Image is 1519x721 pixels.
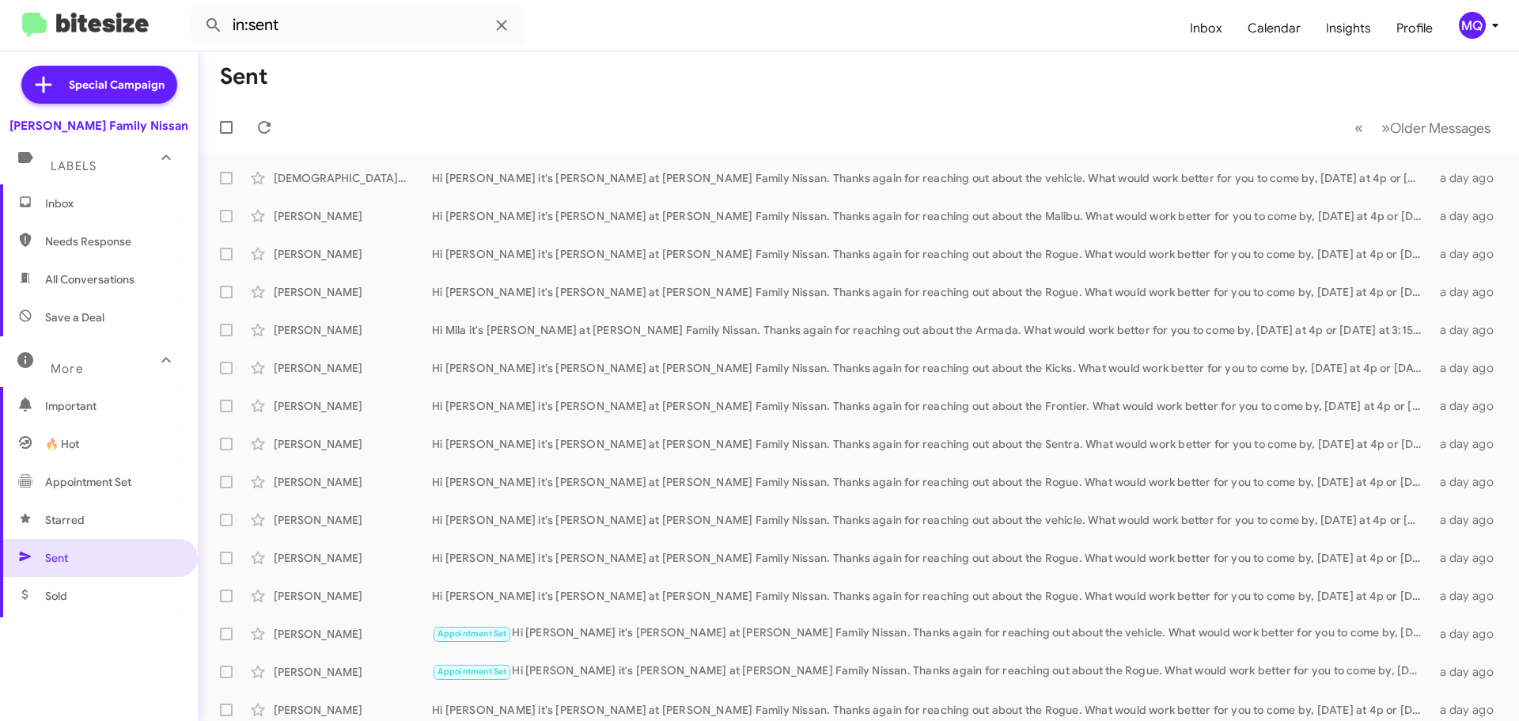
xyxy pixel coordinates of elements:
[9,118,188,134] div: [PERSON_NAME] Family Nissan
[432,208,1430,224] div: Hi [PERSON_NAME] it's [PERSON_NAME] at [PERSON_NAME] Family Nissan. Thanks again for reaching out...
[274,170,432,186] div: [DEMOGRAPHIC_DATA][PERSON_NAME]
[432,624,1430,643] div: Hi [PERSON_NAME] it's [PERSON_NAME] at [PERSON_NAME] Family Nissan. Thanks again for reaching out...
[1430,588,1506,604] div: a day ago
[274,474,432,490] div: [PERSON_NAME]
[1235,6,1313,51] a: Calendar
[274,208,432,224] div: [PERSON_NAME]
[274,512,432,528] div: [PERSON_NAME]
[432,284,1430,300] div: Hi [PERSON_NAME] it's [PERSON_NAME] at [PERSON_NAME] Family Nissan. Thanks again for reaching out...
[1384,6,1445,51] a: Profile
[432,474,1430,490] div: Hi [PERSON_NAME] it's [PERSON_NAME] at [PERSON_NAME] Family Nissan. Thanks again for reaching out...
[1390,120,1491,137] span: Older Messages
[1430,284,1506,300] div: a day ago
[438,628,507,639] span: Appointment Set
[432,662,1430,681] div: Hi [PERSON_NAME] it's [PERSON_NAME] at [PERSON_NAME] Family Nissan. Thanks again for reaching out...
[1430,246,1506,262] div: a day ago
[432,170,1430,186] div: Hi [PERSON_NAME] it's [PERSON_NAME] at [PERSON_NAME] Family Nissan. Thanks again for reaching out...
[274,550,432,566] div: [PERSON_NAME]
[274,284,432,300] div: [PERSON_NAME]
[274,322,432,338] div: [PERSON_NAME]
[1430,436,1506,452] div: a day ago
[432,702,1430,718] div: Hi [PERSON_NAME] it's [PERSON_NAME] at [PERSON_NAME] Family Nissan. Thanks again for reaching out...
[274,398,432,414] div: [PERSON_NAME]
[45,436,79,452] span: 🔥 Hot
[1372,112,1500,144] button: Next
[1445,12,1502,39] button: MQ
[1313,6,1384,51] a: Insights
[45,233,180,249] span: Needs Response
[432,550,1430,566] div: Hi [PERSON_NAME] it's [PERSON_NAME] at [PERSON_NAME] Family Nissan. Thanks again for reaching out...
[432,436,1430,452] div: Hi [PERSON_NAME] it's [PERSON_NAME] at [PERSON_NAME] Family Nissan. Thanks again for reaching out...
[1430,664,1506,680] div: a day ago
[45,195,180,211] span: Inbox
[1430,322,1506,338] div: a day ago
[274,588,432,604] div: [PERSON_NAME]
[1381,118,1390,138] span: »
[1430,474,1506,490] div: a day ago
[1430,208,1506,224] div: a day ago
[1430,398,1506,414] div: a day ago
[1430,550,1506,566] div: a day ago
[1430,512,1506,528] div: a day ago
[21,66,177,104] a: Special Campaign
[432,360,1430,376] div: Hi [PERSON_NAME] it's [PERSON_NAME] at [PERSON_NAME] Family Nissan. Thanks again for reaching out...
[45,271,134,287] span: All Conversations
[1346,112,1500,144] nav: Page navigation example
[1459,12,1486,39] div: MQ
[191,6,524,44] input: Search
[274,246,432,262] div: [PERSON_NAME]
[45,474,131,490] span: Appointment Set
[1430,360,1506,376] div: a day ago
[274,664,432,680] div: [PERSON_NAME]
[1177,6,1235,51] a: Inbox
[432,246,1430,262] div: Hi [PERSON_NAME] it's [PERSON_NAME] at [PERSON_NAME] Family Nissan. Thanks again for reaching out...
[45,398,180,414] span: Important
[438,666,507,677] span: Appointment Set
[1345,112,1373,144] button: Previous
[1430,170,1506,186] div: a day ago
[1430,626,1506,642] div: a day ago
[69,77,165,93] span: Special Campaign
[51,362,83,376] span: More
[432,322,1430,338] div: Hi Mila it's [PERSON_NAME] at [PERSON_NAME] Family Nissan. Thanks again for reaching out about th...
[45,309,104,325] span: Save a Deal
[274,436,432,452] div: [PERSON_NAME]
[432,588,1430,604] div: Hi [PERSON_NAME] it's [PERSON_NAME] at [PERSON_NAME] Family Nissan. Thanks again for reaching out...
[274,626,432,642] div: [PERSON_NAME]
[274,360,432,376] div: [PERSON_NAME]
[432,512,1430,528] div: Hi [PERSON_NAME] it's [PERSON_NAME] at [PERSON_NAME] Family Nissan. Thanks again for reaching out...
[1354,118,1363,138] span: «
[1430,702,1506,718] div: a day ago
[432,398,1430,414] div: Hi [PERSON_NAME] it's [PERSON_NAME] at [PERSON_NAME] Family Nissan. Thanks again for reaching out...
[45,588,67,604] span: Sold
[45,550,68,566] span: Sent
[45,512,85,528] span: Starred
[274,702,432,718] div: [PERSON_NAME]
[220,64,268,89] h1: Sent
[51,159,97,173] span: Labels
